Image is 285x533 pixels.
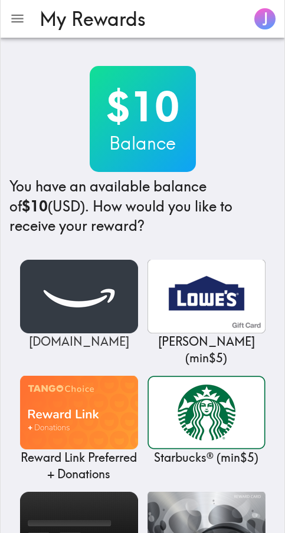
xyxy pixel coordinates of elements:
[148,333,266,366] p: [PERSON_NAME] ( min $5 )
[20,376,138,482] a: Reward Link Preferred + DonationsReward Link Preferred + Donations
[20,260,138,333] img: Amazon.com
[20,333,138,350] p: [DOMAIN_NAME]
[22,197,48,215] b: $10
[40,8,240,30] h3: My Rewards
[90,82,196,131] h2: $10
[20,449,138,482] p: Reward Link Preferred + Donations
[148,260,266,366] a: Lowe's[PERSON_NAME] (min$5)
[9,177,276,236] h4: You have an available balance of (USD) . How would you like to receive your reward?
[148,449,266,466] p: Starbucks® ( min $5 )
[90,131,196,155] h3: Balance
[20,376,138,449] img: Reward Link Preferred + Donations
[148,376,266,449] img: Starbucks®
[20,260,138,350] a: Amazon.com[DOMAIN_NAME]
[148,376,266,466] a: Starbucks®Starbucks® (min$5)
[250,4,280,34] button: J
[263,9,268,29] span: J
[148,260,266,333] img: Lowe's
